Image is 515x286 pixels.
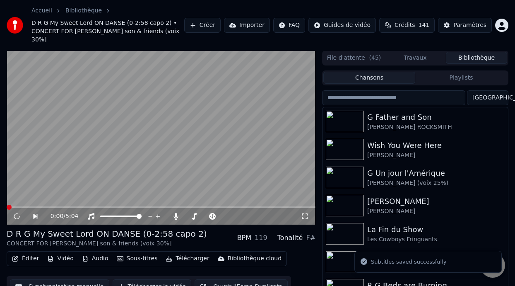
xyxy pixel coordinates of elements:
[438,18,492,33] button: Paramètres
[308,18,376,33] button: Guides de vidéo
[162,253,212,264] button: Télécharger
[7,228,207,240] div: D R G My Sweet Lord ON DANSE (0-2:58 capo 2)
[367,151,505,160] div: [PERSON_NAME]
[367,235,505,244] div: Les Cowboys Fringuants
[31,7,52,15] a: Accueil
[65,212,78,221] span: 5:04
[51,212,70,221] div: /
[367,207,505,216] div: [PERSON_NAME]
[453,21,486,29] div: Paramètres
[44,253,77,264] button: Vidéo
[79,253,112,264] button: Audio
[184,18,221,33] button: Créer
[367,167,505,179] div: G Un jour l'Amérique
[446,52,507,64] button: Bibliothèque
[418,21,429,29] span: 141
[228,254,282,263] div: Bibliothèque cloud
[369,54,381,62] span: ( 45 )
[367,224,505,235] div: La Fin du Show
[255,233,267,243] div: 119
[237,233,251,243] div: BPM
[224,18,270,33] button: Importer
[65,7,102,15] a: Bibliothèque
[385,52,446,64] button: Travaux
[31,7,184,44] nav: breadcrumb
[415,72,507,84] button: Playlists
[323,52,385,64] button: File d'attente
[273,18,305,33] button: FAQ
[323,72,415,84] button: Chansons
[367,179,505,187] div: [PERSON_NAME] (voix 25%)
[7,240,207,248] div: CONCERT FOR [PERSON_NAME] son & friends (voix 30%]
[395,21,415,29] span: Crédits
[367,140,505,151] div: Wish You Were Here
[379,18,435,33] button: Crédits141
[113,253,161,264] button: Sous-titres
[277,233,303,243] div: Tonalité
[367,111,505,123] div: G Father and Son
[31,19,184,44] span: D R G My Sweet Lord ON DANSE (0-2:58 capo 2) • CONCERT FOR [PERSON_NAME] son & friends (voix 30%]
[7,17,23,34] img: youka
[367,123,505,131] div: [PERSON_NAME] ROCKSMITH
[9,253,42,264] button: Éditer
[51,212,63,221] span: 0:00
[367,196,505,207] div: [PERSON_NAME]
[371,258,446,266] div: Subtitles saved successfully
[306,233,315,243] div: F#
